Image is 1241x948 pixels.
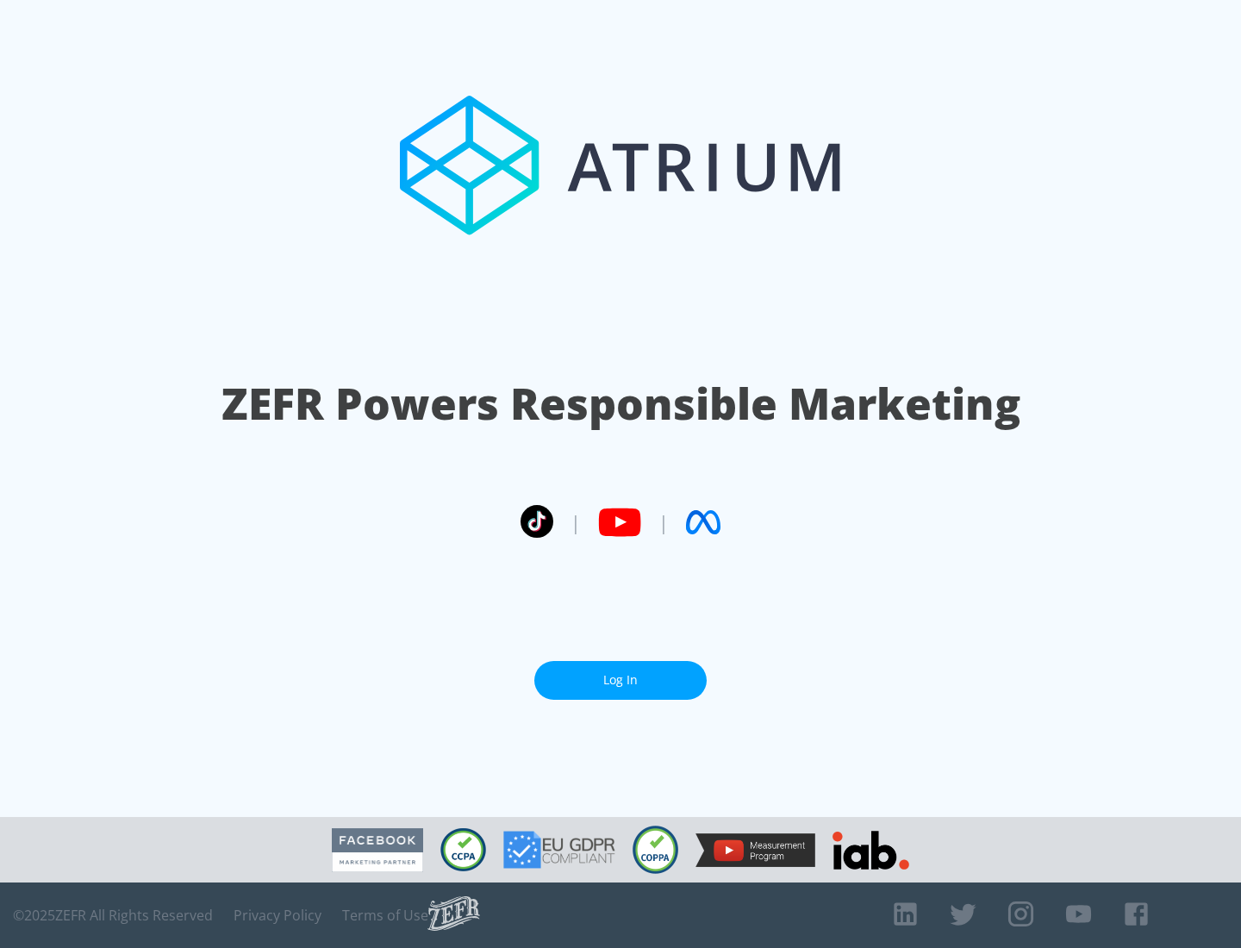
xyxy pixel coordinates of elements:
span: | [571,509,581,535]
h1: ZEFR Powers Responsible Marketing [221,374,1020,433]
a: Terms of Use [342,907,428,924]
span: | [658,509,669,535]
img: COPPA Compliant [633,826,678,874]
img: IAB [833,831,909,870]
a: Privacy Policy [234,907,321,924]
img: CCPA Compliant [440,828,486,871]
a: Log In [534,661,707,700]
img: YouTube Measurement Program [695,833,815,867]
img: Facebook Marketing Partner [332,828,423,872]
span: © 2025 ZEFR All Rights Reserved [13,907,213,924]
img: GDPR Compliant [503,831,615,869]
